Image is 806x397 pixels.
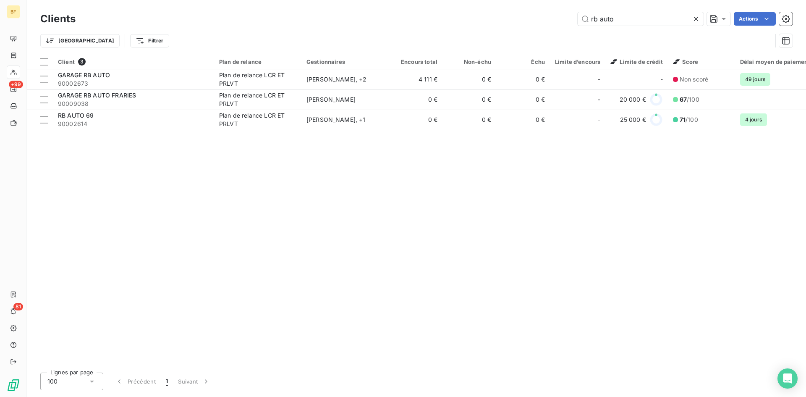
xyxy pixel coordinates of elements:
[680,75,708,84] span: Non scoré
[740,73,770,86] span: 49 jours
[555,58,600,65] div: Limite d’encours
[130,34,169,47] button: Filtrer
[161,373,173,390] button: 1
[442,110,496,130] td: 0 €
[598,116,600,124] span: -
[620,95,646,104] span: 20 000 €
[496,89,550,110] td: 0 €
[173,373,215,390] button: Suivant
[447,58,491,65] div: Non-échu
[58,120,209,128] span: 90002614
[442,89,496,110] td: 0 €
[680,95,699,104] span: /100
[598,95,600,104] span: -
[306,96,356,103] span: [PERSON_NAME]
[578,12,704,26] input: Rechercher
[389,89,442,110] td: 0 €
[680,96,687,103] span: 67
[9,81,23,88] span: +99
[777,368,798,389] div: Open Intercom Messenger
[13,303,23,310] span: 81
[496,110,550,130] td: 0 €
[110,373,161,390] button: Précédent
[40,34,120,47] button: [GEOGRAPHIC_DATA]
[58,79,209,88] span: 90002673
[394,58,437,65] div: Encours total
[598,75,600,84] span: -
[680,116,686,123] span: 71
[306,58,384,65] div: Gestionnaires
[620,116,646,124] span: 25 000 €
[389,69,442,89] td: 4 111 €
[389,110,442,130] td: 0 €
[496,69,550,89] td: 0 €
[40,11,76,26] h3: Clients
[58,112,94,119] span: RB AUTO 69
[660,75,663,84] span: -
[7,5,20,18] div: BF
[166,377,168,386] span: 1
[78,58,86,66] span: 3
[306,75,384,84] div: [PERSON_NAME] , + 2
[219,91,296,108] div: Plan de relance LCR ET PRLVT
[219,58,296,65] div: Plan de relance
[58,92,136,99] span: GARAGE RB AUTO FRARIES
[219,71,296,88] div: Plan de relance LCR ET PRLVT
[58,100,209,108] span: 90009038
[740,113,767,126] span: 4 jours
[673,58,699,65] span: Score
[306,116,384,124] div: [PERSON_NAME] , + 1
[610,58,662,65] span: Limite de crédit
[219,111,296,128] div: Plan de relance LCR ET PRLVT
[7,379,20,392] img: Logo LeanPay
[47,377,58,386] span: 100
[501,58,545,65] div: Échu
[58,71,110,79] span: GARAGE RB AUTO
[58,58,75,65] span: Client
[442,69,496,89] td: 0 €
[680,116,698,124] span: /100
[734,12,776,26] button: Actions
